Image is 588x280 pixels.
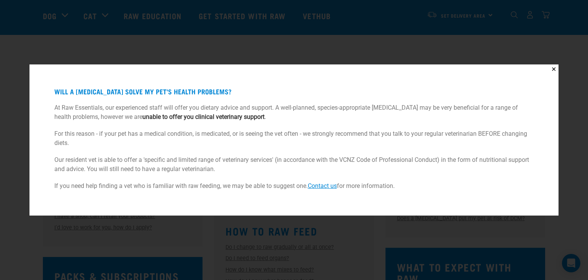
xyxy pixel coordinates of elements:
a: Contact us [308,182,337,189]
p: At Raw Essentials, our experienced staff will offer you dietary advice and support. A well-planne... [54,103,534,122]
button: Close [549,64,559,74]
strong: unable to offer you clinical veterinary support [142,113,265,120]
h4: Will a [MEDICAL_DATA] solve my pet's health problems? [54,88,534,96]
p: Our resident vet is able to offer a 'specific and limited range of veterinary services' (in accor... [54,155,534,174]
p: For this reason - if your pet has a medical condition, is medicated, or is seeing the vet often -... [54,129,534,148]
p: If you need help finding a vet who is familiar with raw feeding, we may be able to suggest one. f... [54,181,534,191]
